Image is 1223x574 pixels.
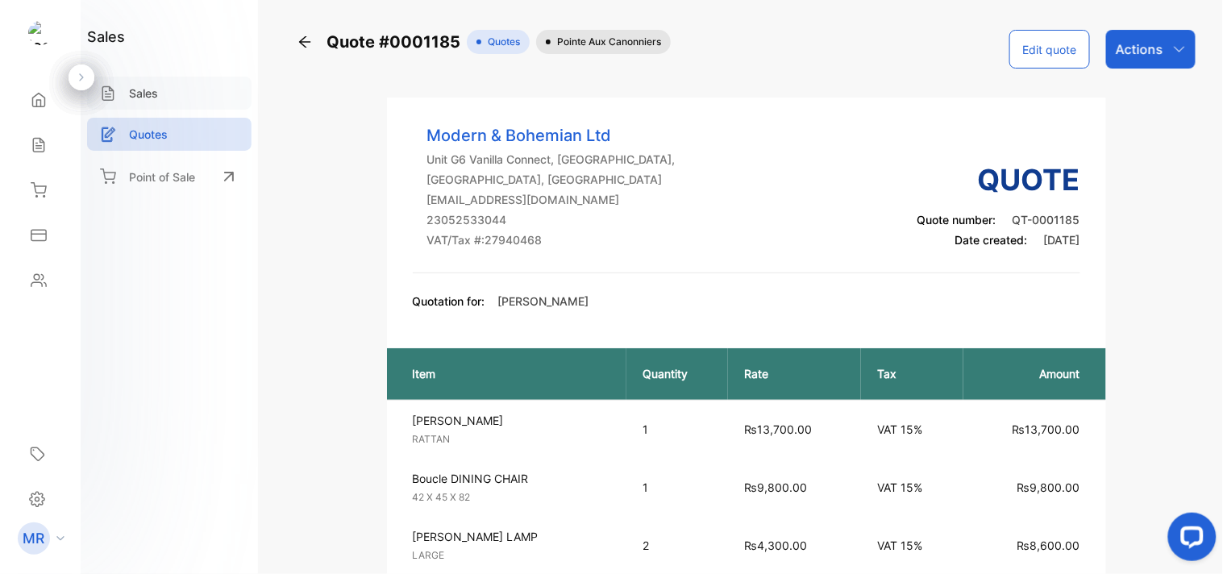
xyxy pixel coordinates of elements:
p: Actions [1116,40,1163,59]
p: LARGE [413,548,626,563]
a: Quotes [87,118,252,151]
span: ₨13,700.00 [744,422,812,436]
p: Quotation for: [413,293,485,310]
p: Quotes [129,126,168,143]
span: ₨4,300.00 [744,539,807,552]
a: Sales [87,77,252,110]
span: Pointe aux Canonniers [551,35,661,49]
p: Modern & Bohemian Ltd [427,123,676,148]
p: VAT 15% [877,537,947,554]
p: VAT/Tax #: 27940468 [427,231,676,248]
p: Boucle DINING CHAIR [413,470,626,487]
p: 23052533044 [427,211,676,228]
p: 1 [643,421,713,438]
p: RATTAN [413,432,626,447]
h3: Quote [917,158,1080,202]
button: Actions [1106,30,1196,69]
p: Sales [129,85,158,102]
p: VAT 15% [877,421,947,438]
span: Quotes [481,35,520,49]
span: ₨13,700.00 [1013,422,1080,436]
span: ₨9,800.00 [1017,480,1080,494]
p: Unit G6 Vanilla Connect, [GEOGRAPHIC_DATA], [427,151,676,168]
p: Item [413,365,610,382]
p: VAT 15% [877,479,947,496]
p: [PERSON_NAME] [413,412,626,429]
p: MR [23,528,45,549]
span: ₨8,600.00 [1017,539,1080,552]
p: [PERSON_NAME] [498,293,589,310]
p: Amount [980,365,1080,382]
button: Edit quote [1009,30,1090,69]
p: Date created: [917,231,1080,248]
p: [GEOGRAPHIC_DATA], [GEOGRAPHIC_DATA] [427,171,676,188]
span: QT-0001185 [1013,213,1080,227]
p: 1 [643,479,713,496]
span: ₨9,800.00 [744,480,807,494]
p: Rate [744,365,845,382]
p: Tax [877,365,947,382]
p: 42 X 45 X 82 [413,490,626,505]
p: 2 [643,537,713,554]
a: Point of Sale [87,159,252,194]
h1: sales [87,26,125,48]
p: Quantity [643,365,713,382]
p: Quote number: [917,211,1080,228]
p: [EMAIL_ADDRESS][DOMAIN_NAME] [427,191,676,208]
iframe: LiveChat chat widget [1155,506,1223,574]
span: Quote #0001185 [327,30,467,54]
img: logo [28,21,52,45]
p: [PERSON_NAME] LAMP [413,528,626,545]
span: [DATE] [1044,233,1080,247]
p: Point of Sale [129,168,195,185]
